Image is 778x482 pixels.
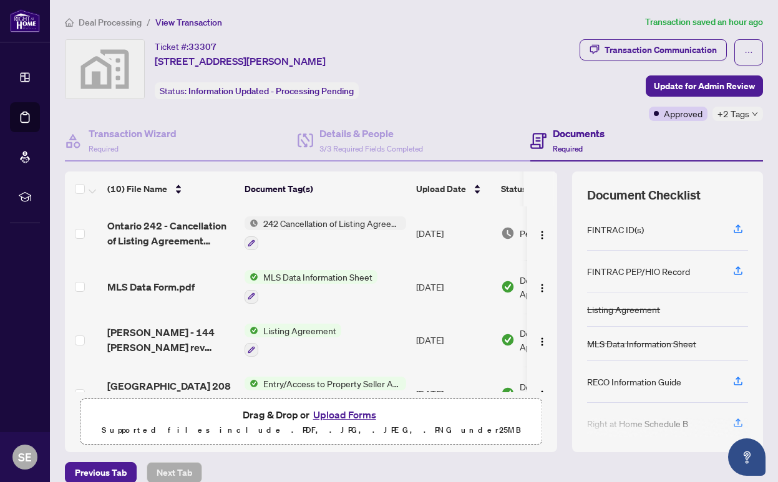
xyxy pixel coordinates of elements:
button: Logo [532,223,552,243]
th: Status [496,171,602,206]
td: [DATE] [411,260,496,314]
span: 242 Cancellation of Listing Agreement - Authority to Offer for Sale [258,216,406,230]
span: Required [553,144,583,153]
span: [STREET_ADDRESS][PERSON_NAME] [155,54,326,69]
img: Status Icon [245,324,258,337]
button: Upload Forms [309,407,380,423]
span: Ontario 242 - Cancellation of Listing Agreement Authority to Offer for Sale.pdf [107,218,235,248]
span: home [65,18,74,27]
h4: Transaction Wizard [89,126,177,141]
button: Logo [532,277,552,297]
span: Document Approved [520,380,597,407]
span: Listing Agreement [258,324,341,337]
span: MLS Data Information Sheet [258,270,377,284]
span: Entry/Access to Property Seller Acknowledgement [258,377,406,390]
div: Transaction Communication [605,40,717,60]
article: Transaction saved an hour ago [645,15,763,29]
div: Right at Home Schedule B [587,417,688,430]
div: Status: [155,82,359,99]
span: Approved [664,107,703,120]
td: [DATE] [411,206,496,260]
img: Status Icon [245,270,258,284]
img: Status Icon [245,216,258,230]
button: Status IconMLS Data Information Sheet [245,270,377,304]
span: Information Updated - Processing Pending [188,85,354,97]
div: MLS Data Information Sheet [587,337,696,350]
span: Drag & Drop orUpload FormsSupported files include .PDF, .JPG, .JPEG, .PNG under25MB [80,399,542,445]
p: Supported files include .PDF, .JPG, .JPEG, .PNG under 25 MB [88,423,534,438]
img: Logo [537,230,547,240]
img: Document Status [501,280,515,294]
span: Status [501,182,527,196]
button: Transaction Communication [580,39,727,60]
span: Deal Processing [79,17,142,28]
td: [DATE] [411,367,496,420]
th: Upload Date [411,171,496,206]
button: Logo [532,383,552,403]
th: (10) File Name [102,171,240,206]
div: Ticket #: [155,39,216,54]
img: svg%3e [66,40,144,99]
div: FINTRAC ID(s) [587,223,644,236]
div: Listing Agreement [587,302,660,316]
img: logo [10,9,40,32]
button: Status IconListing Agreement [245,324,341,357]
th: Document Tag(s) [240,171,411,206]
span: (10) File Name [107,182,167,196]
span: 3/3 Required Fields Completed [319,144,423,153]
span: SE [18,448,32,466]
span: +2 Tags [717,107,749,121]
span: Required [89,144,119,153]
span: down [752,111,758,117]
span: Upload Date [416,182,466,196]
span: Drag & Drop or [243,407,380,423]
span: Document Checklist [587,186,701,204]
span: Pending Review [520,226,582,240]
span: 33307 [188,41,216,52]
div: FINTRAC PEP/HIO Record [587,264,690,278]
span: ellipsis [744,48,753,57]
button: Update for Admin Review [646,75,763,97]
div: RECO Information Guide [587,375,681,388]
img: Status Icon [245,377,258,390]
img: Document Status [501,387,515,400]
button: Logo [532,330,552,350]
span: View Transaction [155,17,222,28]
button: Status Icon242 Cancellation of Listing Agreement - Authority to Offer for Sale [245,216,406,250]
img: Document Status [501,333,515,347]
img: Document Status [501,226,515,240]
span: Document Approved [520,326,597,354]
span: [PERSON_NAME] - 144 [PERSON_NAME] rev Listing Agr.pdf [107,325,235,355]
span: Update for Admin Review [654,76,755,96]
img: Logo [537,390,547,400]
span: MLS Data Form.pdf [107,279,195,294]
button: Status IconEntry/Access to Property Seller Acknowledgement [245,377,406,410]
img: Logo [537,283,547,293]
h4: Details & People [319,126,423,141]
td: [DATE] [411,314,496,367]
span: [GEOGRAPHIC_DATA] 208 - EntryAccess to Property Seller Acknowledgement.pdf [107,378,235,408]
span: Document Approved [520,273,597,301]
img: Logo [537,337,547,347]
button: Open asap [728,438,766,476]
h4: Documents [553,126,605,141]
li: / [147,15,150,29]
